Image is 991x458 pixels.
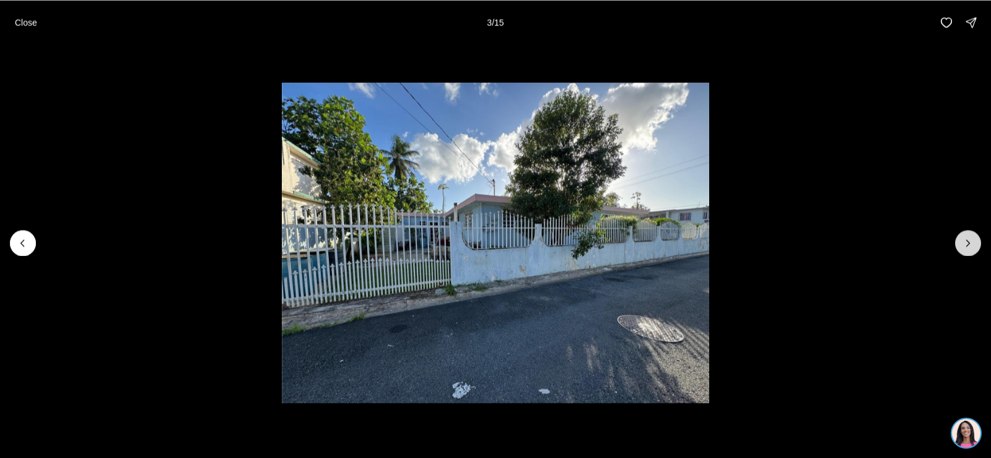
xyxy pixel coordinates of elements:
p: Close [15,17,37,27]
p: 3 / 15 [487,17,504,27]
img: be3d4b55-7850-4bcb-9297-a2f9cd376e78.png [7,7,36,36]
button: Previous slide [10,230,36,256]
button: Next slide [955,230,981,256]
button: Close [7,10,45,35]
